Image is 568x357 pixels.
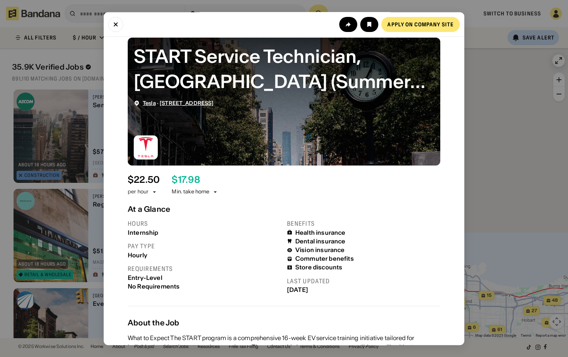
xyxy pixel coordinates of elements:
[287,286,440,293] div: [DATE]
[128,264,281,272] div: Requirements
[287,277,440,285] div: Last updated
[128,242,281,250] div: Pay type
[134,43,434,94] div: START Service Technician, Lincoln Technical Institute (Summer 2025)
[295,264,342,271] div: Store discounts
[143,100,213,106] div: ·
[128,251,281,258] div: Hourly
[134,135,158,159] img: Tesla logo
[387,21,454,27] div: Apply on company site
[128,229,281,236] div: Internship
[128,204,440,213] div: At a Glance
[295,229,346,236] div: Health insurance
[128,318,440,327] div: About the Job
[172,174,200,185] div: $ 17.98
[128,283,281,290] div: No Requirements
[172,188,218,196] div: Min. take home
[295,255,354,262] div: Commuter benefits
[287,219,440,227] div: Benefits
[128,174,160,185] div: $ 22.50
[381,17,460,32] a: Apply on company site
[108,17,123,32] button: Close
[128,188,148,196] div: per hour
[143,99,156,106] a: Tesla
[128,219,281,227] div: Hours
[160,99,213,106] a: [STREET_ADDRESS]
[128,274,281,281] div: Entry-Level
[295,246,345,254] div: Vision insurance
[295,237,346,245] div: Dental insurance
